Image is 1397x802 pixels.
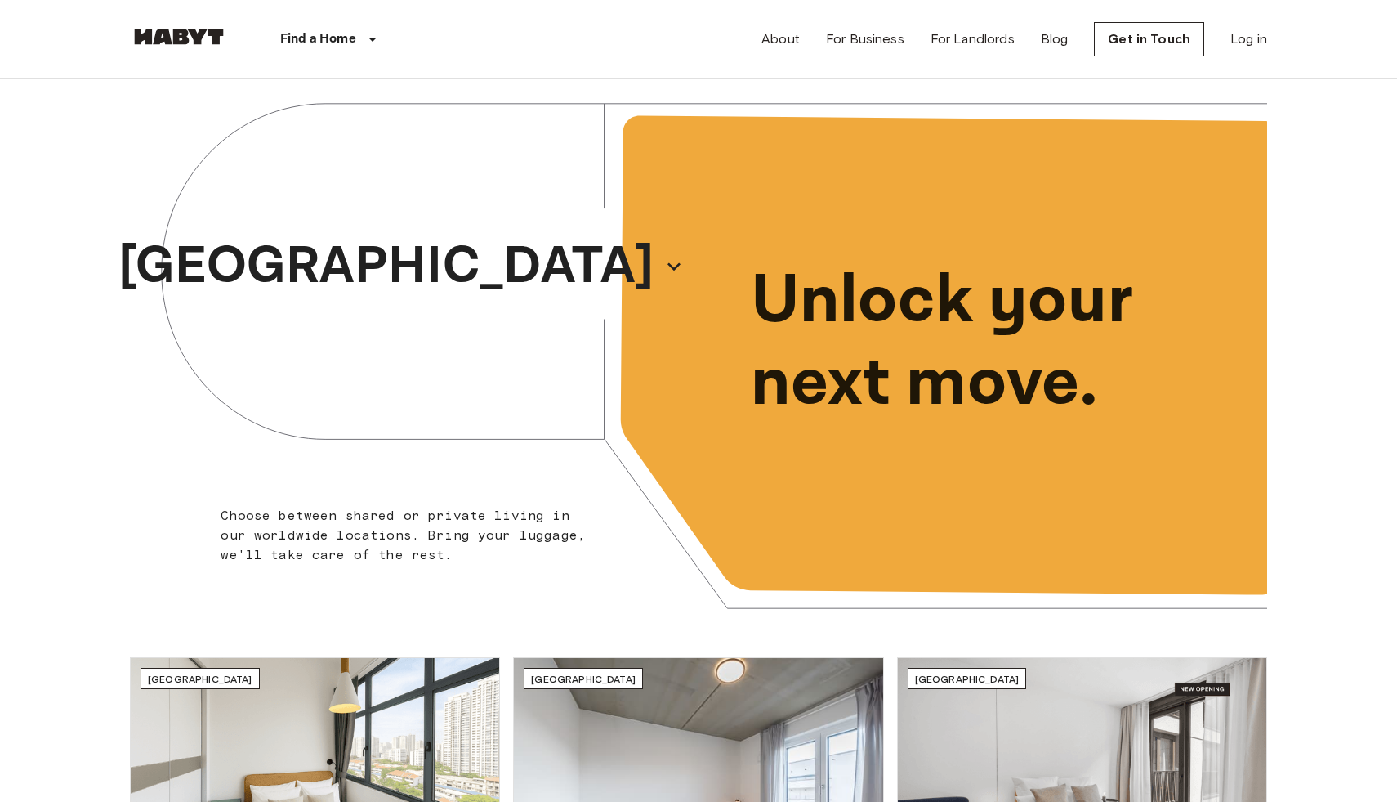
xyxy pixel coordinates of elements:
[751,260,1241,425] p: Unlock your next move.
[280,29,356,49] p: Find a Home
[221,506,596,565] p: Choose between shared or private living in our worldwide locations. Bring your luggage, we'll tak...
[1230,29,1267,49] a: Log in
[148,673,252,685] span: [GEOGRAPHIC_DATA]
[118,227,654,306] p: [GEOGRAPHIC_DATA]
[112,222,690,311] button: [GEOGRAPHIC_DATA]
[130,29,228,45] img: Habyt
[1041,29,1069,49] a: Blog
[826,29,904,49] a: For Business
[1094,22,1204,56] a: Get in Touch
[531,673,636,685] span: [GEOGRAPHIC_DATA]
[915,673,1020,685] span: [GEOGRAPHIC_DATA]
[931,29,1015,49] a: For Landlords
[761,29,800,49] a: About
